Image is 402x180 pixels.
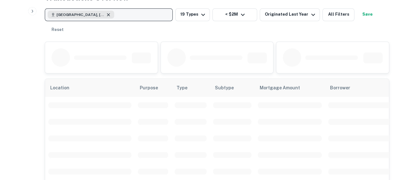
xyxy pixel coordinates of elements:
button: Reset [47,24,68,36]
button: [GEOGRAPHIC_DATA], [GEOGRAPHIC_DATA], [GEOGRAPHIC_DATA] [45,8,173,21]
span: Borrower [330,84,350,92]
span: [GEOGRAPHIC_DATA], [GEOGRAPHIC_DATA], [GEOGRAPHIC_DATA] [57,12,105,18]
th: Mortgage Amount [255,79,325,97]
span: Type [177,84,187,92]
th: Purpose [135,79,171,97]
iframe: Chat Widget [370,129,402,160]
th: Borrower [325,79,395,97]
th: Location [45,79,135,97]
div: Originated Last Year [265,11,317,19]
span: Subtype [215,84,234,92]
span: Location [50,84,78,92]
button: < $2M [212,8,257,21]
span: Mortgage Amount [260,84,308,92]
button: Originated Last Year [260,8,320,21]
th: Type [171,79,210,97]
th: Subtype [210,79,255,97]
button: 19 Types [175,8,210,21]
button: All Filters [322,8,354,21]
button: Save your search to get updates of matches that match your search criteria. [357,8,377,21]
span: Purpose [140,84,166,92]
